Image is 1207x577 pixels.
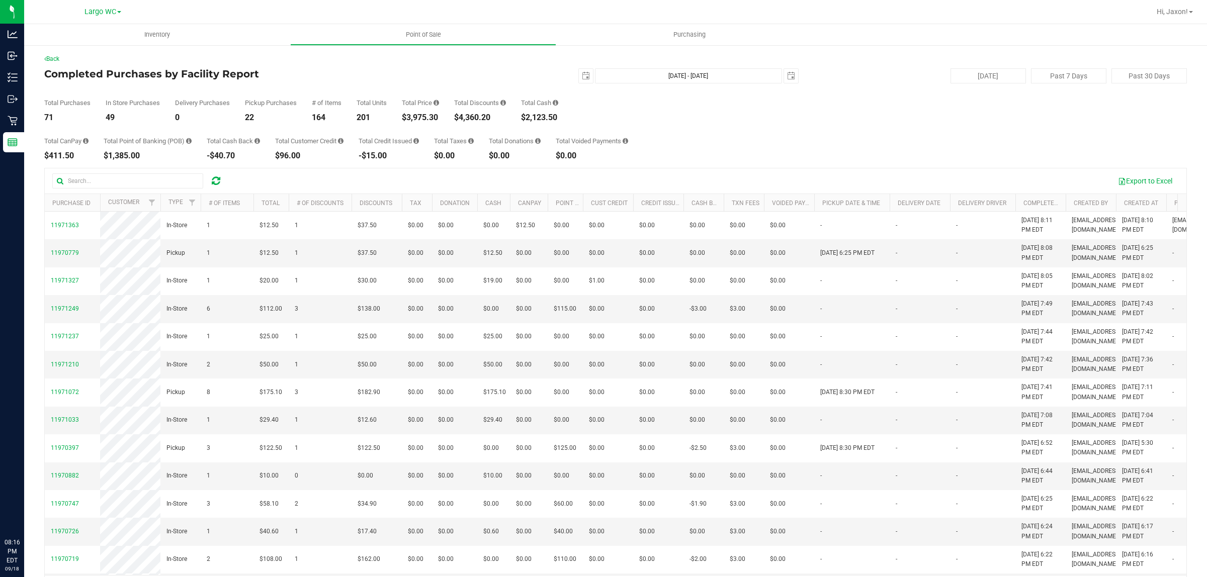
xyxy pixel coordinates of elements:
[44,55,59,62] a: Back
[730,443,745,453] span: $3.00
[689,443,707,453] span: -$2.50
[689,415,705,425] span: $0.00
[295,415,298,425] span: 1
[408,248,423,258] span: $0.00
[689,276,705,285] span: $0.00
[770,388,786,397] span: $0.00
[639,304,655,314] span: $0.00
[820,360,822,369] span: -
[358,332,377,341] span: $25.00
[207,221,210,230] span: 1
[730,248,745,258] span: $0.00
[730,415,745,425] span: $0.00
[51,472,79,479] span: 11970882
[1021,327,1060,346] span: [DATE] 7:44 PM EDT
[51,555,79,562] span: 11970719
[956,221,958,230] span: -
[556,200,627,207] a: Point of Banking (POB)
[1072,216,1120,235] span: [EMAIL_ADDRESS][DOMAIN_NAME]
[207,138,260,144] div: Total Cash Back
[730,360,745,369] span: $0.00
[438,276,454,285] span: $0.00
[639,360,655,369] span: $0.00
[408,276,423,285] span: $0.00
[358,415,377,425] span: $12.60
[260,276,279,285] span: $20.00
[52,200,91,207] a: Purchase ID
[209,200,240,207] a: # of Items
[8,72,18,82] inline-svg: Inventory
[489,152,541,160] div: $0.00
[956,415,958,425] span: -
[358,360,377,369] span: $50.00
[295,304,298,314] span: 3
[516,304,532,314] span: $0.00
[1111,172,1179,189] button: Export to Excel
[770,332,786,341] span: $0.00
[295,248,298,258] span: 1
[956,248,958,258] span: -
[579,69,593,83] span: select
[483,276,502,285] span: $19.00
[518,200,541,207] a: CanPay
[820,415,822,425] span: -
[207,415,210,425] span: 1
[297,200,343,207] a: # of Discounts
[254,138,260,144] i: Sum of the cash-back amounts from rounded-up electronic payments for all purchases in the date ra...
[1122,355,1160,374] span: [DATE] 7:36 PM EDT
[820,276,822,285] span: -
[1172,360,1174,369] span: -
[554,221,569,230] span: $0.00
[820,221,822,230] span: -
[770,276,786,285] span: $0.00
[44,100,91,106] div: Total Purchases
[896,415,897,425] span: -
[207,248,210,258] span: 1
[896,388,897,397] span: -
[589,360,605,369] span: $0.00
[44,68,425,79] h4: Completed Purchases by Facility Report
[207,443,210,453] span: 3
[260,360,279,369] span: $50.00
[896,304,897,314] span: -
[168,199,183,206] a: Type
[104,152,192,160] div: $1,385.00
[820,332,822,341] span: -
[8,137,18,147] inline-svg: Reports
[951,68,1026,83] button: [DATE]
[358,304,380,314] span: $138.00
[410,200,421,207] a: Tax
[83,138,89,144] i: Sum of the successful, non-voided CanPay payment transactions for all purchases in the date range.
[1172,388,1174,397] span: -
[770,415,786,425] span: $0.00
[553,100,558,106] i: Sum of the successful, non-voided cash payment transactions for all purchases in the date range. ...
[438,443,454,453] span: $0.00
[730,388,745,397] span: $0.00
[51,500,79,507] span: 11970747
[207,304,210,314] span: 6
[1124,200,1158,207] a: Created At
[589,276,605,285] span: $1.00
[51,222,79,229] span: 11971363
[1122,411,1160,430] span: [DATE] 7:04 PM EDT
[500,100,506,106] i: Sum of the discount values applied to the all purchases in the date range.
[1021,243,1060,262] span: [DATE] 8:08 PM EDT
[8,94,18,104] inline-svg: Outbound
[359,138,419,144] div: Total Credit Issued
[770,304,786,314] span: $0.00
[516,443,532,453] span: $0.00
[1021,355,1060,374] span: [DATE] 7:42 PM EDT
[896,276,897,285] span: -
[516,221,535,230] span: $12.50
[438,304,454,314] span: $0.00
[454,100,506,106] div: Total Discounts
[1122,327,1160,346] span: [DATE] 7:42 PM EDT
[106,100,160,106] div: In Store Purchases
[554,332,569,341] span: $0.00
[784,69,798,83] span: select
[262,200,280,207] a: Total
[440,200,470,207] a: Donation
[1021,438,1060,457] span: [DATE] 6:52 PM EDT
[108,199,139,206] a: Customer
[44,138,89,144] div: Total CanPay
